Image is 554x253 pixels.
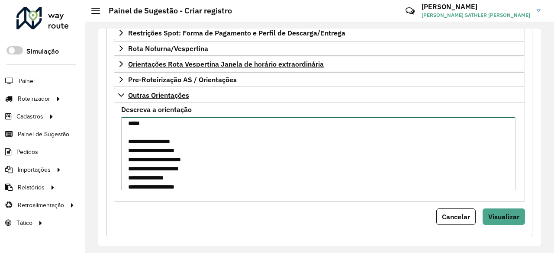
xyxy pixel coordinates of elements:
[19,77,35,86] span: Painel
[121,104,192,115] label: Descreva a orientação
[401,2,419,20] a: Contato Rápido
[422,3,530,11] h3: [PERSON_NAME]
[18,201,64,210] span: Retroalimentação
[128,76,237,83] span: Pre-Roteirização AS / Orientações
[100,6,232,16] h2: Painel de Sugestão - Criar registro
[18,183,45,192] span: Relatórios
[114,72,525,87] a: Pre-Roteirização AS / Orientações
[114,57,525,71] a: Orientações Rota Vespertina Janela de horário extraordinária
[16,218,32,227] span: Tático
[488,212,519,221] span: Visualizar
[128,92,189,99] span: Outras Orientações
[16,147,38,157] span: Pedidos
[114,41,525,56] a: Rota Noturna/Vespertina
[128,45,208,52] span: Rota Noturna/Vespertina
[483,208,525,225] button: Visualizar
[442,212,470,221] span: Cancelar
[16,112,43,121] span: Cadastros
[114,88,525,102] a: Outras Orientações
[436,208,476,225] button: Cancelar
[422,11,530,19] span: [PERSON_NAME] SATHLER [PERSON_NAME]
[26,46,59,57] label: Simulação
[18,94,50,103] span: Roteirizador
[128,29,345,36] span: Restrições Spot: Forma de Pagamento e Perfil de Descarga/Entrega
[18,165,51,174] span: Importações
[114,102,525,202] div: Outras Orientações
[114,26,525,40] a: Restrições Spot: Forma de Pagamento e Perfil de Descarga/Entrega
[18,130,69,139] span: Painel de Sugestão
[128,61,324,67] span: Orientações Rota Vespertina Janela de horário extraordinária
